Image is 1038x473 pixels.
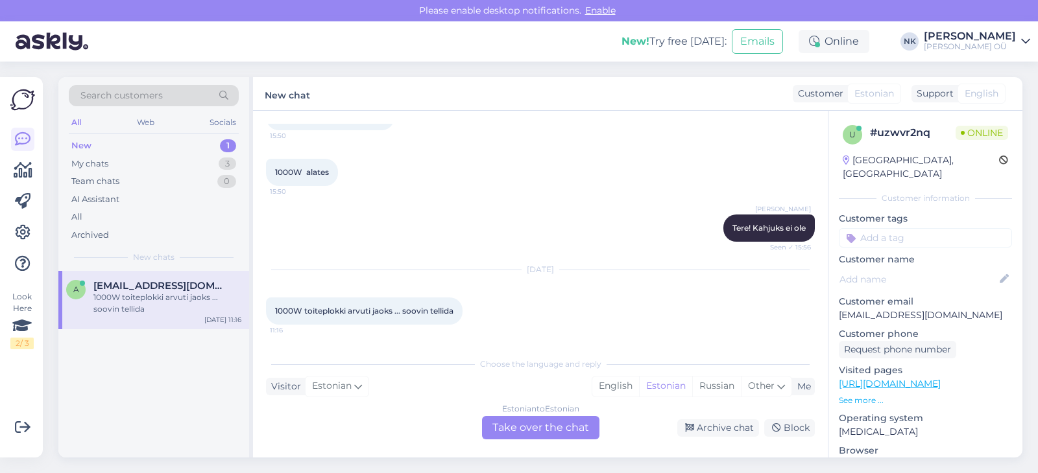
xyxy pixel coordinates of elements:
[266,264,815,275] div: [DATE]
[134,114,157,131] div: Web
[762,242,811,252] span: Seen ✓ 15:56
[900,32,919,51] div: NK
[839,363,1012,377] p: Visited pages
[93,292,241,315] div: 1000W toiteplokki arvuti jaoks ... soovin tellida
[207,114,239,131] div: Socials
[266,380,301,393] div: Visitor
[839,378,941,389] a: [URL][DOMAIN_NAME]
[220,139,236,152] div: 1
[732,223,806,233] span: Tere! Kahjuks ei ole
[854,87,894,100] span: Estonian
[692,376,741,396] div: Russian
[764,419,815,437] div: Block
[312,379,352,393] span: Estonian
[69,114,84,131] div: All
[275,167,329,177] span: 1000W alates
[71,175,119,188] div: Team chats
[965,87,998,100] span: English
[839,272,997,286] input: Add name
[71,139,91,152] div: New
[792,380,811,393] div: Me
[870,125,956,141] div: # uzwvr2nq
[911,87,954,100] div: Support
[639,376,692,396] div: Estonian
[839,308,1012,322] p: [EMAIL_ADDRESS][DOMAIN_NAME]
[677,419,759,437] div: Archive chat
[10,87,35,112] img: Askly Logo
[839,228,1012,248] input: Add a tag
[219,157,236,170] div: 3
[622,34,727,49] div: Try free [DATE]:
[839,444,1012,457] p: Browser
[956,126,1008,140] span: Online
[265,85,310,102] label: New chat
[924,31,1030,52] a: [PERSON_NAME][PERSON_NAME] OÜ
[839,192,1012,204] div: Customer information
[266,358,815,370] div: Choose the language and reply
[71,193,119,206] div: AI Assistant
[839,327,1012,341] p: Customer phone
[133,251,175,263] span: New chats
[592,376,639,396] div: English
[732,29,783,54] button: Emails
[204,315,241,325] div: [DATE] 11:16
[71,157,108,170] div: My chats
[839,295,1012,308] p: Customer email
[270,187,319,196] span: 15:50
[924,31,1016,41] div: [PERSON_NAME]
[839,253,1012,266] p: Customer name
[839,212,1012,225] p: Customer tags
[622,35,649,47] b: New!
[71,229,109,242] div: Archived
[482,416,599,439] div: Take over the chat
[799,30,869,53] div: Online
[581,5,620,16] span: Enable
[502,403,579,415] div: Estonian to Estonian
[839,411,1012,425] p: Operating system
[217,175,236,188] div: 0
[793,87,843,100] div: Customer
[755,204,811,214] span: [PERSON_NAME]
[275,306,453,316] span: 1000W toiteplokki arvuti jaoks ... soovin tellida
[10,291,34,349] div: Look Here
[71,211,82,224] div: All
[849,130,856,139] span: u
[80,89,163,102] span: Search customers
[839,425,1012,439] p: [MEDICAL_DATA]
[924,41,1016,52] div: [PERSON_NAME] OÜ
[839,341,956,358] div: Request phone number
[93,280,228,292] span: aevastaja30@gmail.com
[839,395,1012,406] p: See more ...
[270,325,319,335] span: 11:16
[843,154,999,181] div: [GEOGRAPHIC_DATA], [GEOGRAPHIC_DATA]
[270,131,319,141] span: 15:50
[10,338,34,349] div: 2 / 3
[73,284,79,294] span: a
[748,380,775,391] span: Other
